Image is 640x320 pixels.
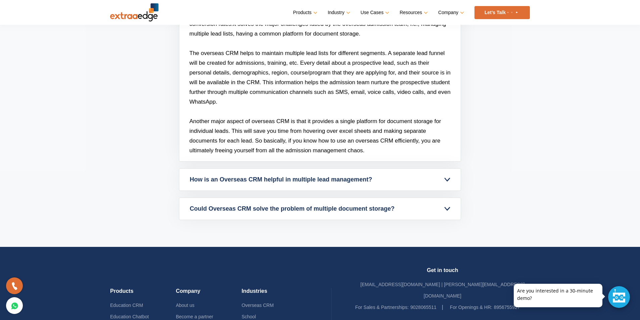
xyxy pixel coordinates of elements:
[179,198,461,220] a: Could Overseas CRM solve the problem of multiple document storage?
[438,8,463,17] a: Company
[176,314,213,319] a: Become a partner
[361,8,388,17] a: Use Cases
[110,314,149,319] a: Education Chatbot
[241,303,274,308] a: Overseas CRM
[450,302,492,313] label: For Openings & HR:
[241,314,256,319] a: School
[241,288,307,300] h4: Industries
[474,6,530,19] a: Let’s Talk
[355,302,409,313] label: For Sales & Partnerships:
[179,169,461,191] a: How is an Overseas CRM helpful in multiple lead management?
[494,305,520,310] a: 8956755927
[176,303,194,308] a: About us
[176,288,242,300] h4: Company
[110,288,176,300] h4: Products
[189,50,451,105] span: The overseas CRM helps to maintain multiple lead lists for different segments. A separate lead fu...
[189,21,446,37] span: It solves the major challenges faced by the overseas admission team, i.e., managing multiple lead...
[110,303,143,308] a: Education CRM
[189,118,441,154] span: Another major aspect of overseas CRM is that it provides a single platform for document storage f...
[400,8,426,17] a: Resources
[355,267,530,279] h4: Get in touch
[410,305,437,310] a: 9028065511
[608,286,630,308] div: Chat
[293,8,316,17] a: Products
[360,282,524,299] a: [EMAIL_ADDRESS][DOMAIN_NAME] | [PERSON_NAME][EMAIL_ADDRESS][DOMAIN_NAME]
[328,8,349,17] a: Industry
